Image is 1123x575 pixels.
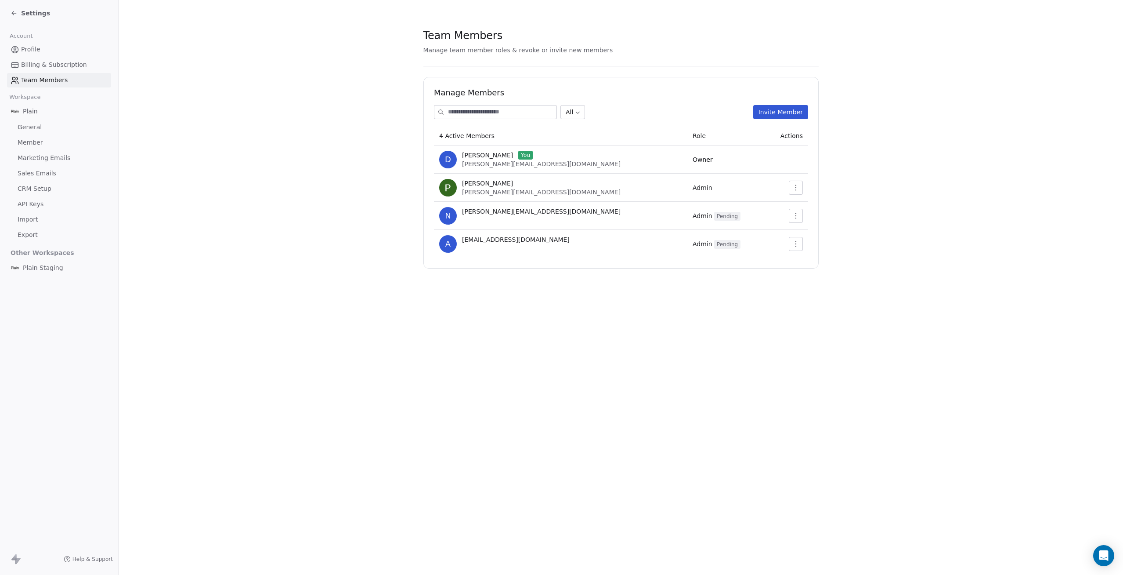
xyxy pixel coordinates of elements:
span: Other Workspaces [7,246,78,260]
span: [PERSON_NAME] [462,151,513,160]
span: Role [692,132,705,139]
span: Billing & Subscription [21,60,87,69]
img: Plain-Logo-Tile.png [11,107,19,116]
span: Plain Staging [23,263,63,272]
span: 4 Active Members [439,132,495,139]
a: CRM Setup [7,182,111,196]
span: Profile [21,45,40,54]
span: Member [18,138,43,147]
a: Export [7,228,111,242]
a: General [7,120,111,135]
span: Plain [23,107,38,116]
span: Account [6,29,36,43]
div: Open Intercom Messenger [1093,545,1114,566]
span: Team Members [423,29,503,42]
span: You [518,151,533,160]
span: General [18,123,42,132]
span: Settings [21,9,50,18]
span: Export [18,230,38,240]
span: Import [18,215,38,224]
a: Help & Support [64,556,113,563]
span: CRM Setup [18,184,51,193]
span: Manage team member roles & revoke or invite new members [423,47,613,54]
span: [PERSON_NAME][EMAIL_ADDRESS][DOMAIN_NAME] [462,160,621,167]
a: Team Members [7,73,111,87]
button: Invite Member [753,105,808,119]
a: Sales Emails [7,166,111,181]
span: Sales Emails [18,169,56,178]
span: Admin [692,212,740,219]
span: D [439,151,457,168]
span: Owner [692,156,712,163]
span: [EMAIL_ADDRESS][DOMAIN_NAME] [462,235,570,244]
span: Pending [714,240,740,249]
img: Plain-Logo-Tile.png [11,263,19,272]
span: Admin [692,240,740,247]
span: Actions [780,132,802,139]
a: Billing & Subscription [7,58,111,72]
span: a [439,235,457,253]
span: Help & Support [72,556,113,563]
span: [PERSON_NAME] [462,179,513,188]
a: Settings [11,9,50,18]
span: n [439,207,457,225]
a: Member [7,135,111,150]
a: Import [7,212,111,227]
span: Admin [692,184,712,191]
span: API Keys [18,200,43,209]
a: API Keys [7,197,111,211]
h1: Manage Members [434,87,808,98]
span: Team Members [21,76,68,85]
span: [PERSON_NAME][EMAIL_ADDRESS][DOMAIN_NAME] [462,207,621,216]
img: f1xlymJCkukmzWlFDblx2y0xRYee-sEYpEMmTLpRNIM [439,179,457,197]
a: Marketing Emails [7,151,111,165]
span: Pending [714,212,740,221]
span: Workspace [6,91,44,104]
span: Marketing Emails [18,153,70,163]
span: [PERSON_NAME][EMAIL_ADDRESS][DOMAIN_NAME] [462,189,621,196]
a: Profile [7,42,111,57]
